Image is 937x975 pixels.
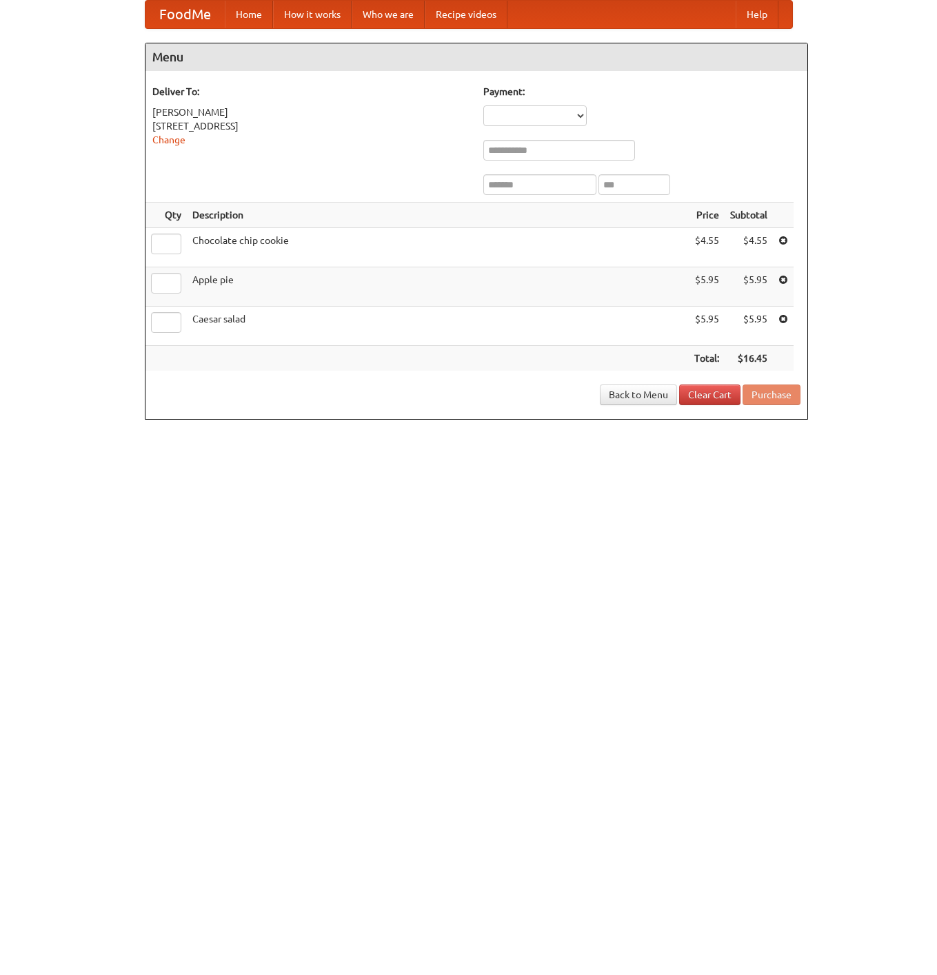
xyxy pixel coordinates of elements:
[152,119,470,133] div: [STREET_ADDRESS]
[679,384,740,405] a: Clear Cart
[689,307,725,346] td: $5.95
[187,267,689,307] td: Apple pie
[725,267,773,307] td: $5.95
[725,203,773,228] th: Subtotal
[600,384,677,405] a: Back to Menu
[725,346,773,371] th: $16.45
[425,1,507,28] a: Recipe videos
[689,346,725,371] th: Total:
[273,1,352,28] a: How it works
[145,1,225,28] a: FoodMe
[187,203,689,228] th: Description
[187,228,689,267] td: Chocolate chip cookie
[145,43,807,71] h4: Menu
[736,1,778,28] a: Help
[743,384,800,405] button: Purchase
[689,203,725,228] th: Price
[725,307,773,346] td: $5.95
[225,1,273,28] a: Home
[187,307,689,346] td: Caesar salad
[152,85,470,99] h5: Deliver To:
[145,203,187,228] th: Qty
[152,105,470,119] div: [PERSON_NAME]
[689,267,725,307] td: $5.95
[483,85,800,99] h5: Payment:
[689,228,725,267] td: $4.55
[725,228,773,267] td: $4.55
[152,134,185,145] a: Change
[352,1,425,28] a: Who we are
